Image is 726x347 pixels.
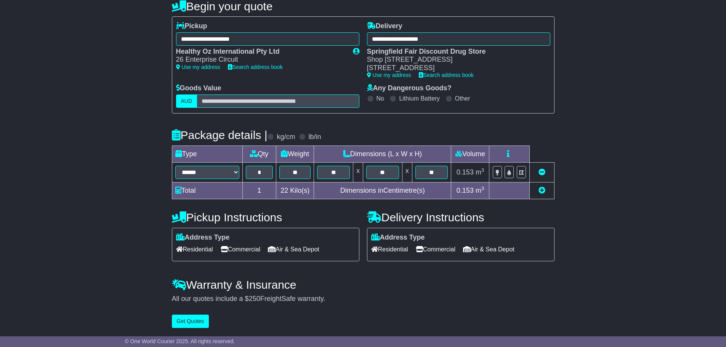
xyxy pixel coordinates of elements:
td: 1 [242,182,276,199]
label: Goods Value [176,84,221,93]
td: x [402,162,412,182]
span: Commercial [416,243,455,255]
div: All our quotes include a $ FreightSafe warranty. [172,295,555,303]
label: No [377,95,384,102]
a: Search address book [419,72,474,78]
sup: 3 [481,185,484,191]
label: Address Type [176,233,230,242]
label: lb/in [308,133,321,141]
h4: Pickup Instructions [172,211,359,224]
sup: 3 [481,167,484,173]
label: Pickup [176,22,207,30]
label: AUD [176,94,197,108]
span: 0.153 [457,187,474,194]
label: kg/cm [277,133,295,141]
span: Air & Sea Depot [268,243,319,255]
button: Get Quotes [172,315,209,328]
a: Use my address [367,72,411,78]
td: Total [172,182,242,199]
div: [STREET_ADDRESS] [367,64,543,72]
label: Other [455,95,470,102]
label: Delivery [367,22,402,30]
td: Volume [451,146,489,162]
td: Qty [242,146,276,162]
div: Springfield Fair Discount Drug Store [367,48,543,56]
h4: Warranty & Insurance [172,278,555,291]
div: Shop [STREET_ADDRESS] [367,56,543,64]
span: Air & Sea Depot [463,243,514,255]
td: Type [172,146,242,162]
span: 250 [249,295,260,302]
div: 26 Enterprise Circuit [176,56,345,64]
h4: Package details | [172,129,268,141]
a: Remove this item [538,168,545,176]
span: m [476,187,484,194]
span: 22 [280,187,288,194]
td: Weight [276,146,314,162]
div: Healthy Oz International Pty Ltd [176,48,345,56]
span: Residential [371,243,408,255]
span: m [476,168,484,176]
label: Any Dangerous Goods? [367,84,452,93]
a: Add new item [538,187,545,194]
span: © One World Courier 2025. All rights reserved. [125,338,235,344]
a: Search address book [228,64,283,70]
td: Dimensions (L x W x H) [314,146,451,162]
td: x [353,162,363,182]
a: Use my address [176,64,220,70]
span: 0.153 [457,168,474,176]
label: Address Type [371,233,425,242]
label: Lithium Battery [399,95,440,102]
td: Dimensions in Centimetre(s) [314,182,451,199]
td: Kilo(s) [276,182,314,199]
h4: Delivery Instructions [367,211,555,224]
span: Commercial [221,243,260,255]
span: Residential [176,243,213,255]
